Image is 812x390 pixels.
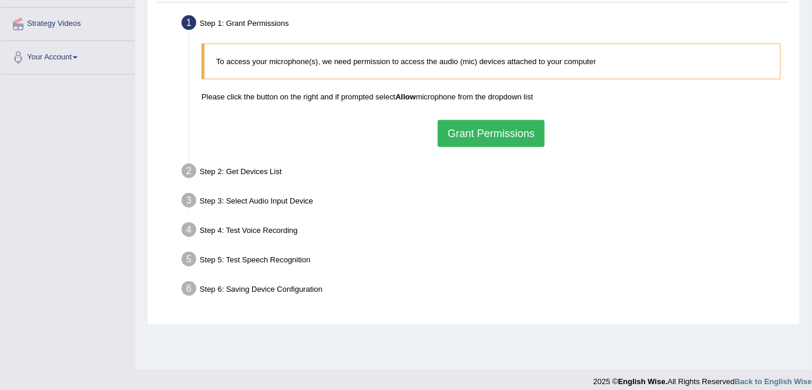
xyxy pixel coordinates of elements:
div: Step 1: Grant Permissions [176,12,794,38]
div: Step 6: Saving Device Configuration [176,278,794,304]
b: Allow [395,92,416,101]
div: Step 5: Test Speech Recognition [176,248,794,274]
a: Back to English Wise [735,377,812,386]
strong: English Wise. [618,377,667,386]
p: Please click the button on the right and if prompted select microphone from the dropdown list [202,91,781,102]
div: Step 2: Get Devices List [176,160,794,186]
a: Strategy Videos [1,8,135,37]
div: Step 4: Test Voice Recording [176,219,794,245]
div: 2025 © All Rights Reserved [593,370,812,387]
a: Your Account [1,41,135,71]
div: Step 3: Select Audio Input Device [176,189,794,215]
p: To access your microphone(s), we need permission to access the audio (mic) devices attached to yo... [216,56,769,67]
button: Grant Permissions [438,120,545,147]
